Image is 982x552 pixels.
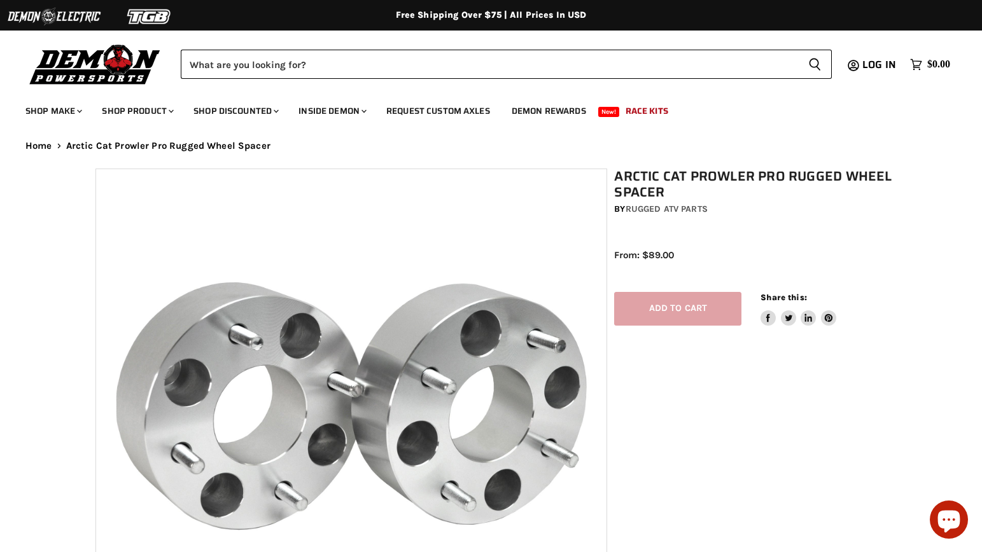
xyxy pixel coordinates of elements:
span: Share this: [761,293,806,302]
form: Product [181,50,832,79]
h1: Arctic Cat Prowler Pro Rugged Wheel Spacer [614,169,894,200]
img: TGB Logo 2 [102,4,197,29]
a: Home [25,141,52,151]
img: Demon Powersports [25,41,165,86]
inbox-online-store-chat: Shopify online store chat [926,500,972,542]
a: Shop Make [16,98,90,124]
span: Arctic Cat Prowler Pro Rugged Wheel Spacer [66,141,270,151]
a: Request Custom Axles [377,98,500,124]
input: Search [181,50,798,79]
span: From: $89.00 [614,249,674,261]
a: Demon Rewards [502,98,596,124]
button: Search [798,50,832,79]
a: Log in [857,59,904,71]
aside: Share this: [761,292,836,326]
span: New! [598,107,620,117]
a: Shop Product [92,98,181,124]
a: Inside Demon [289,98,374,124]
a: $0.00 [904,55,957,74]
span: $0.00 [927,59,950,71]
img: Demon Electric Logo 2 [6,4,102,29]
span: Log in [862,57,896,72]
ul: Main menu [16,93,947,124]
a: Race Kits [616,98,678,124]
div: by [614,202,894,216]
a: Rugged ATV Parts [626,204,708,214]
a: Shop Discounted [184,98,286,124]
